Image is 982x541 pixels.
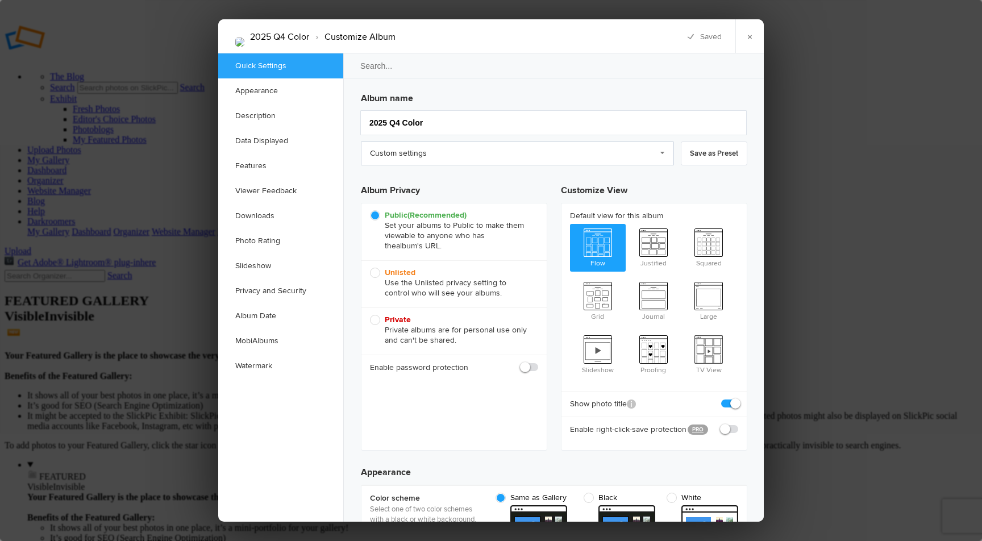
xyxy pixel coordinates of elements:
[370,362,468,373] b: Enable password protection
[681,142,747,165] a: Save as Preset
[343,53,765,79] input: Search...
[681,277,737,323] span: Large
[626,277,681,323] span: Journal
[570,331,626,376] span: Slideshow
[218,103,343,128] a: Description
[218,353,343,378] a: Watermark
[570,277,626,323] span: Grid
[370,210,532,251] span: Set your albums to Public to make them viewable to anyone who has the
[361,142,674,165] a: Custom settings
[218,253,343,278] a: Slideshow
[218,328,343,353] a: MobiAlbums
[385,268,415,277] b: Unlisted
[561,174,747,203] h3: Customize View
[361,456,747,479] h3: Appearance
[370,493,484,504] b: Color scheme
[496,493,567,503] span: Same as Gallery
[688,425,708,435] a: PRO
[570,398,636,410] b: Show photo title
[370,315,532,346] span: Private albums are for personal use only and can't be shared.
[570,424,679,435] b: Enable right-click-save protection
[385,315,411,324] b: Private
[361,87,747,105] h3: Album name
[407,210,467,220] i: (Recommended)
[681,331,737,376] span: TV View
[370,504,484,525] p: Select one of two color schemes with a black or white background.
[218,178,343,203] a: Viewer Feedback
[218,153,343,178] a: Features
[218,53,343,78] a: Quick Settings
[218,303,343,328] a: Album Date
[218,228,343,253] a: Photo Rating
[218,78,343,103] a: Appearance
[370,268,532,298] span: Use the Unlisted privacy setting to control who will see your albums.
[218,128,343,153] a: Data Displayed
[218,278,343,303] a: Privacy and Security
[361,174,547,203] h3: Album Privacy
[385,210,467,220] b: Public
[570,224,626,269] span: Flow
[735,19,764,53] a: ×
[584,493,650,503] span: Black
[309,27,396,47] li: Customize Album
[626,331,681,376] span: Proofing
[570,210,738,222] b: Default view for this album
[218,203,343,228] a: Downloads
[626,224,681,269] span: Justified
[250,27,309,47] li: 2025 Q4 Color
[396,241,442,251] span: album's URL.
[667,493,733,503] span: White
[235,38,244,47] img: Quarterly_Competition_Artwork-5.jpg
[681,224,737,269] span: Squared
